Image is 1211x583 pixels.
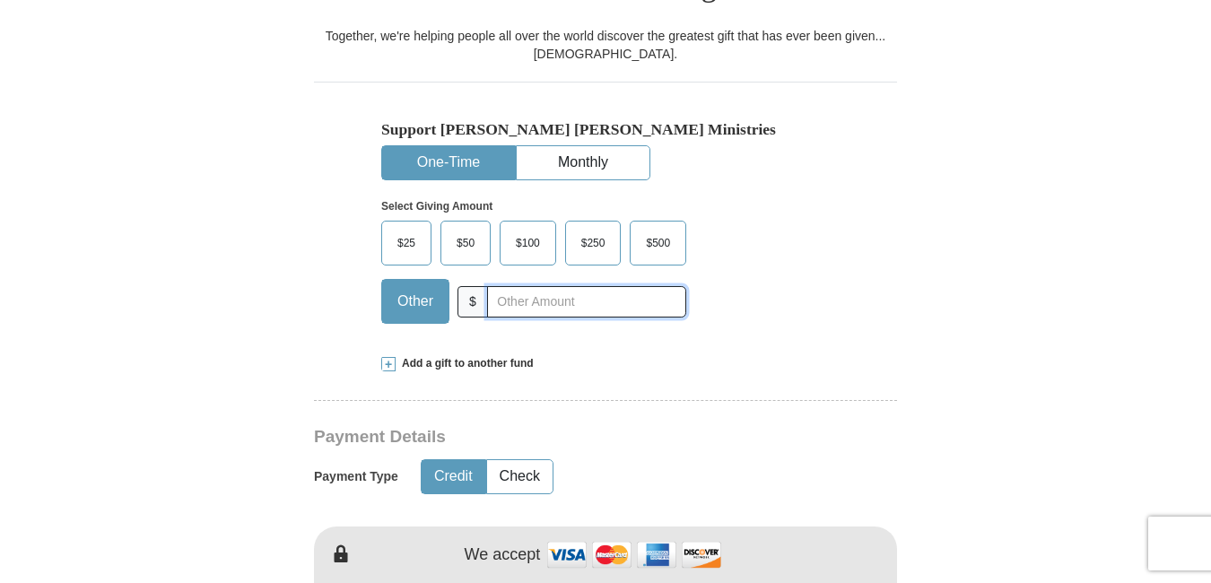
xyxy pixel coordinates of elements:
span: $100 [507,230,549,257]
span: $500 [637,230,679,257]
span: Add a gift to another fund [396,356,534,371]
span: $50 [448,230,484,257]
span: $250 [572,230,614,257]
h5: Payment Type [314,469,398,484]
button: Monthly [517,146,649,179]
input: Other Amount [487,286,686,318]
h5: Support [PERSON_NAME] [PERSON_NAME] Ministries [381,120,830,139]
span: $25 [388,230,424,257]
div: Together, we're helping people all over the world discover the greatest gift that has ever been g... [314,27,897,63]
strong: Select Giving Amount [381,200,492,213]
img: credit cards accepted [545,535,724,574]
button: Check [487,460,553,493]
h4: We accept [465,545,541,565]
span: Other [388,288,442,315]
button: One-Time [382,146,515,179]
span: $ [457,286,488,318]
button: Credit [422,460,485,493]
h3: Payment Details [314,427,771,448]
